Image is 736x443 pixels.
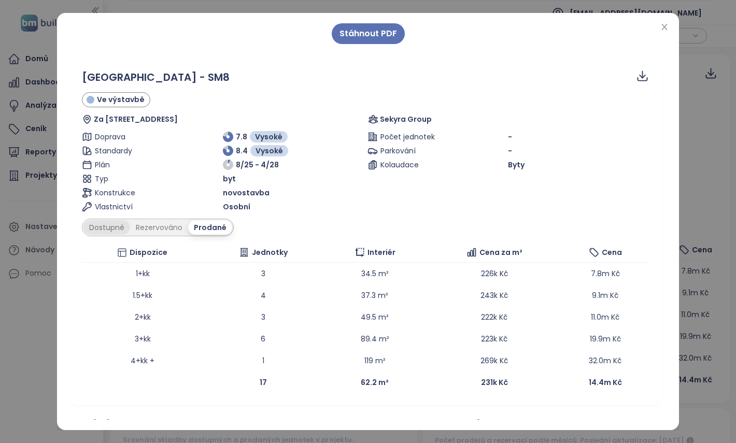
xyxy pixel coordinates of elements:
[82,415,161,435] div: Mix jednotek
[83,220,130,235] div: Dostupné
[339,27,397,40] span: Stáhnout PDF
[332,23,405,44] button: Stáhnout PDF
[203,350,323,371] td: 1
[252,247,288,258] span: Jednotky
[591,312,619,322] span: 11.0m Kč
[367,247,395,258] span: Interiér
[481,312,507,322] span: 222k Kč
[380,415,487,435] div: Rychlost prodeje
[82,306,203,328] td: 2+kk
[223,173,236,184] span: byt
[95,131,165,142] span: Doprava
[380,113,432,125] span: Sekyra Group
[95,145,165,156] span: Standardy
[94,113,178,125] span: Za [STREET_ADDRESS]
[82,328,203,350] td: 3+kk
[602,247,622,258] span: Cena
[236,159,279,170] span: 8/25 - 4/28
[380,131,451,142] span: Počet jednotek
[480,290,508,301] span: 243k Kč
[203,263,323,284] td: 3
[95,187,165,198] span: Konstrukce
[590,334,621,344] span: 19.9m Kč
[260,377,267,388] b: 17
[255,131,282,142] span: Vysoké
[323,306,427,328] td: 49.5 m²
[82,69,230,85] span: [GEOGRAPHIC_DATA] - SM8
[380,159,451,170] span: Kolaudace
[82,284,203,306] td: 1.5+kk
[203,284,323,306] td: 4
[236,131,247,142] span: 7.8
[323,284,427,306] td: 37.3 m²
[223,187,270,198] span: novostavba
[592,290,618,301] span: 9.1m Kč
[479,247,522,258] span: Cena za m²
[361,377,389,388] b: 62.2 m²
[223,201,250,212] span: Osobní
[256,145,283,156] span: Vysoké
[323,263,427,284] td: 34.5 m²
[323,328,427,350] td: 89.4 m²
[188,220,232,235] div: Prodané
[95,201,165,212] span: Vlastnictví
[659,22,670,33] button: Close
[95,159,165,170] span: Plán
[589,377,622,388] b: 14.4m Kč
[508,159,525,170] span: Byty
[203,328,323,350] td: 6
[508,146,512,156] span: -
[82,350,203,371] td: 4+kk +
[591,268,620,279] span: 7.8m Kč
[481,334,507,344] span: 223k Kč
[130,247,167,258] span: Dispozice
[236,145,248,156] span: 8.4
[480,355,508,366] span: 269k Kč
[95,173,165,184] span: Typ
[323,350,427,371] td: 119 m²
[130,220,188,235] div: Rezervováno
[481,268,508,279] span: 226k Kč
[660,23,669,31] span: close
[97,94,145,105] span: Ve výstavbě
[380,145,451,156] span: Parkování
[589,355,621,366] span: 32.0m Kč
[481,377,508,388] b: 231k Kč
[82,263,203,284] td: 1+kk
[508,131,512,142] span: -
[203,306,323,328] td: 3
